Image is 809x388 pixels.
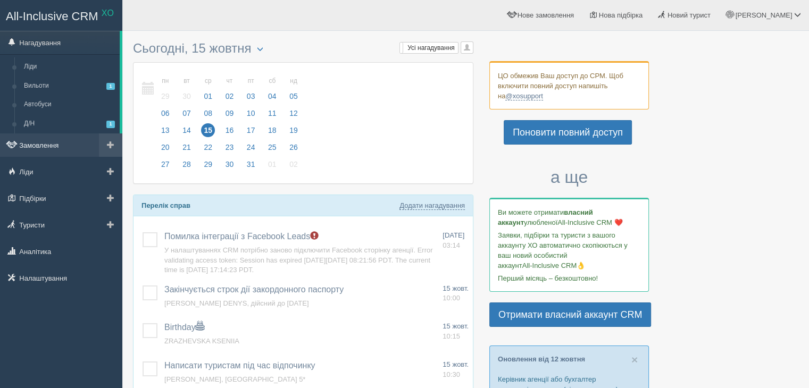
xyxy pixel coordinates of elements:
span: All-Inclusive CRM [6,10,98,23]
span: 17 [244,123,258,137]
span: 15 жовт. [443,360,469,368]
a: Поновити повний доступ [504,120,632,145]
small: пт [244,77,258,86]
a: 16 [220,124,240,141]
span: 07 [180,106,194,120]
a: 23 [220,141,240,158]
a: 19 [283,124,301,141]
span: 03 [244,89,258,103]
p: Ви можете отримати улюбленої [498,207,640,227]
span: 12 [287,106,301,120]
a: Помилка інтеграції з Facebook Leads [164,232,319,241]
span: 24 [244,140,258,154]
span: Усі нагадування [407,44,455,52]
span: 10:30 [443,370,460,378]
small: ср [201,77,215,86]
a: 21 [177,141,197,158]
span: 02 [287,157,301,171]
span: [PERSON_NAME] [735,11,792,19]
small: вт [180,77,194,86]
a: All-Inclusive CRM XO [1,1,122,30]
a: 28 [177,158,197,175]
a: Отримати власний аккаунт CRM [489,302,651,327]
div: ЦО обмежив Ваш доступ до СРМ. Щоб включити повний доступ напишіть на [489,61,649,109]
a: Ліди [19,57,120,77]
b: власний аккаунт [498,208,593,226]
span: Закінчується строк дії закордонного паспорту [164,285,344,294]
span: 1 [106,121,115,128]
a: 11 [262,107,282,124]
b: Перелік справ [141,201,190,209]
a: пт 03 [241,71,261,107]
span: Birthday [164,323,204,332]
span: 30 [223,157,237,171]
a: 13 [155,124,176,141]
a: [PERSON_NAME] DENYS, дійсний до [DATE] [164,299,308,307]
a: ZRAZHEVSKA KSENIIA [164,337,239,345]
a: 15 жовт. 10:30 [443,360,469,379]
a: 10 [241,107,261,124]
span: Нове замовлення [518,11,574,19]
h3: а ще [489,168,649,187]
span: 05 [287,89,301,103]
span: 29 [159,89,172,103]
span: 29 [201,157,215,171]
span: 04 [265,89,279,103]
small: пн [159,77,172,86]
a: [DATE] 03:14 [443,231,469,250]
a: Оновлення від 12 жовтня [498,355,585,363]
span: 15 жовт. [443,284,469,292]
a: [PERSON_NAME], [GEOGRAPHIC_DATA] 5* [164,375,305,383]
span: 27 [159,157,172,171]
span: 14 [180,123,194,137]
a: 27 [155,158,176,175]
span: All-Inclusive CRM👌 [522,262,586,269]
span: Нова підбірка [599,11,643,19]
span: 03:14 [443,241,460,249]
span: 13 [159,123,172,137]
span: 16 [223,123,237,137]
span: 1 [106,83,115,90]
span: 15 жовт. [443,322,469,330]
a: 14 [177,124,197,141]
span: 26 [287,140,301,154]
a: 15 жовт. 10:15 [443,322,469,341]
a: 22 [198,141,218,158]
p: Перший місяць – безкоштовно! [498,273,640,283]
span: 11 [265,106,279,120]
a: 06 [155,107,176,124]
a: 26 [283,141,301,158]
span: 20 [159,140,172,154]
span: 09 [223,106,237,120]
a: Написати туристам під час відпочинку [164,361,315,370]
a: 29 [198,158,218,175]
a: чт 02 [220,71,240,107]
a: Вильоти1 [19,77,120,96]
a: 08 [198,107,218,124]
a: 09 [220,107,240,124]
a: @xosupport [505,92,543,100]
a: 25 [262,141,282,158]
span: 01 [201,89,215,103]
a: нд 05 [283,71,301,107]
a: сб 04 [262,71,282,107]
span: 01 [265,157,279,171]
span: 18 [265,123,279,137]
span: 10 [244,106,258,120]
a: У налаштуваннях CRM потрібно заново підключити Facebook сторінку агенції. Error validating access... [164,246,432,274]
span: 28 [180,157,194,171]
a: 20 [155,141,176,158]
span: 30 [180,89,194,103]
a: 15 [198,124,218,141]
span: 19 [287,123,301,137]
sup: XO [102,9,114,18]
span: × [631,353,638,366]
span: 10:15 [443,332,460,340]
a: пн 29 [155,71,176,107]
